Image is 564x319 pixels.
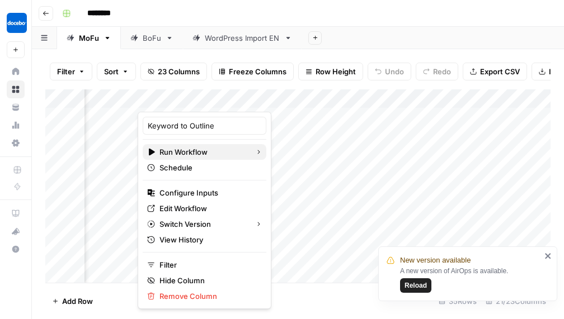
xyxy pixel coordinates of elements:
[57,27,121,49] a: MoFu
[104,66,119,77] span: Sort
[7,222,25,240] button: What's new?
[481,292,551,310] div: 21/23 Columns
[229,66,286,77] span: Freeze Columns
[400,278,431,293] button: Reload
[316,66,356,77] span: Row Height
[7,116,25,134] a: Usage
[205,32,280,44] div: WordPress Import EN
[405,280,427,291] span: Reload
[463,63,527,80] button: Export CSV
[298,63,363,80] button: Row Height
[159,187,257,198] span: Configure Inputs
[159,146,246,158] span: Run Workflow
[158,66,200,77] span: 23 Columns
[159,259,257,270] span: Filter
[368,63,411,80] button: Undo
[121,27,183,49] a: BoFu
[7,80,25,98] a: Browse
[143,32,161,44] div: BoFu
[544,251,552,260] button: close
[159,234,257,245] span: View History
[7,204,25,222] a: AirOps Academy
[7,98,25,116] a: Your Data
[7,9,25,37] button: Workspace: Docebo
[7,13,27,33] img: Docebo Logo
[183,27,302,49] a: WordPress Import EN
[79,32,99,44] div: MoFu
[385,66,404,77] span: Undo
[433,66,451,77] span: Redo
[57,66,75,77] span: Filter
[159,218,246,230] span: Switch Version
[400,255,471,266] span: New version available
[159,291,257,302] span: Remove Column
[159,203,257,214] span: Edit Workflow
[480,66,520,77] span: Export CSV
[7,223,24,240] div: What's new?
[159,162,257,173] span: Schedule
[50,63,92,80] button: Filter
[7,134,25,152] a: Settings
[434,292,481,310] div: 35 Rows
[416,63,458,80] button: Redo
[62,296,93,307] span: Add Row
[211,63,294,80] button: Freeze Columns
[7,63,25,80] a: Home
[7,240,25,258] button: Help + Support
[97,63,136,80] button: Sort
[159,275,257,286] span: Hide Column
[45,292,100,310] button: Add Row
[400,266,541,293] div: A new version of AirOps is available.
[140,63,207,80] button: 23 Columns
